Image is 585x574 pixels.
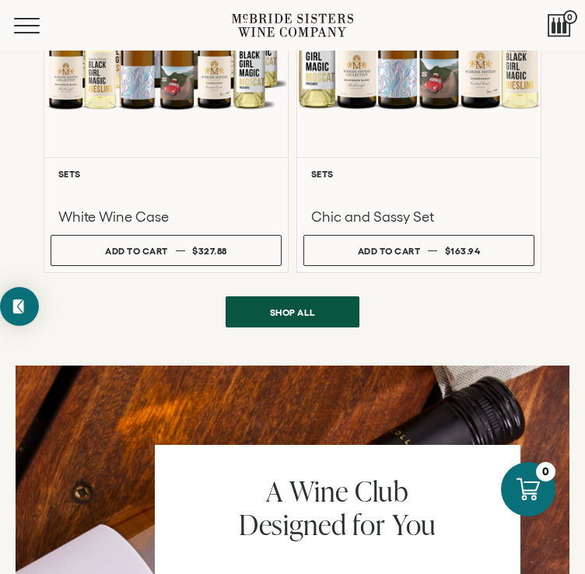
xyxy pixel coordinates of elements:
[445,246,481,256] span: $163.94
[355,471,409,510] span: Club
[311,207,527,227] h3: Chic and Sassy Set
[105,240,168,262] div: Add to cart
[251,297,335,327] span: Shop all
[392,505,437,544] span: You
[58,207,274,227] h3: White Wine Case
[226,296,359,327] a: Shop all
[266,471,283,510] span: A
[536,462,555,481] div: 0
[192,246,227,256] span: $327.88
[358,240,421,262] div: Add to cart
[14,18,70,33] button: Mobile Menu Trigger
[289,471,349,510] span: Wine
[352,505,386,544] span: for
[563,10,577,24] span: 0
[58,169,274,179] h6: Sets
[239,505,347,544] span: Designed
[311,169,527,179] h6: Sets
